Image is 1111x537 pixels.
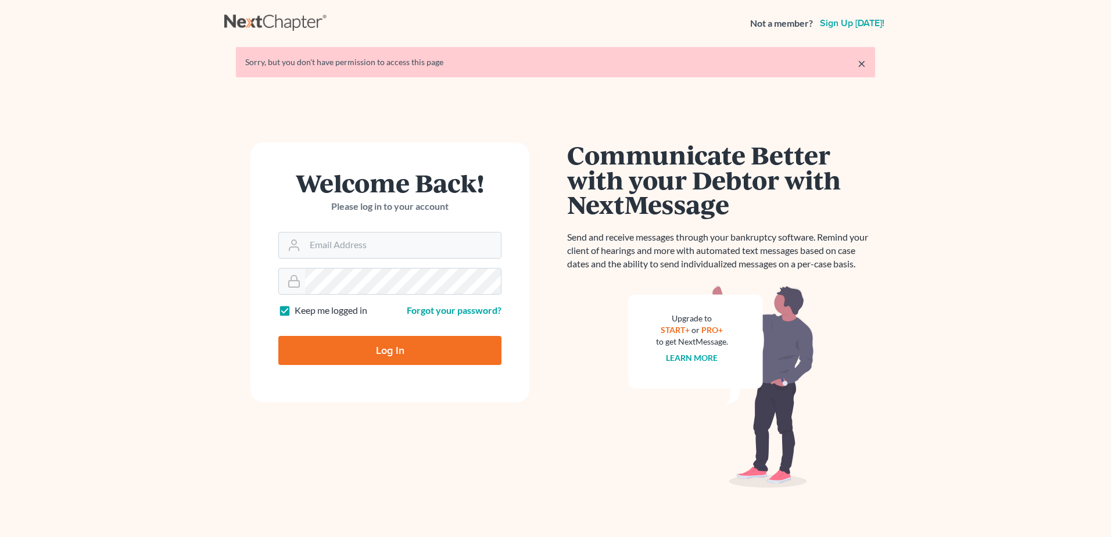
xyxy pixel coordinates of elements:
[628,285,814,488] img: nextmessage_bg-59042aed3d76b12b5cd301f8e5b87938c9018125f34e5fa2b7a6b67550977c72.svg
[858,56,866,70] a: ×
[656,336,728,348] div: to get NextMessage.
[295,304,367,317] label: Keep me logged in
[666,353,718,363] a: Learn more
[567,142,875,217] h1: Communicate Better with your Debtor with NextMessage
[278,200,501,213] p: Please log in to your account
[278,336,501,365] input: Log In
[692,325,700,335] span: or
[656,313,728,324] div: Upgrade to
[305,232,501,258] input: Email Address
[661,325,690,335] a: START+
[702,325,723,335] a: PRO+
[750,17,813,30] strong: Not a member?
[407,305,501,316] a: Forgot your password?
[278,170,501,195] h1: Welcome Back!
[245,56,866,68] div: Sorry, but you don't have permission to access this page
[567,231,875,271] p: Send and receive messages through your bankruptcy software. Remind your client of hearings and mo...
[818,19,887,28] a: Sign up [DATE]!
